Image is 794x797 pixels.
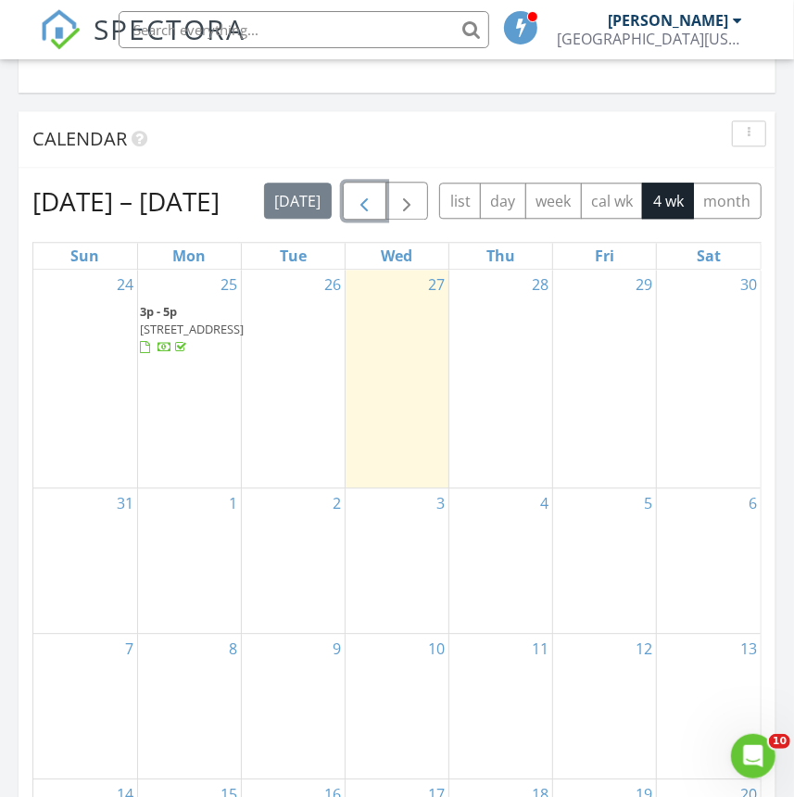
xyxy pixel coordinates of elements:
td: Go to September 2, 2025 [241,487,345,633]
a: Monday [169,243,209,269]
a: Sunday [67,243,103,269]
a: Go to September 5, 2025 [640,488,656,518]
span: [STREET_ADDRESS] [140,321,244,337]
a: Go to August 31, 2025 [113,488,137,518]
iframe: Intercom live chat [731,734,775,778]
span: 10 [769,734,790,749]
button: week [525,183,582,219]
a: 3p - 5p [STREET_ADDRESS] [140,301,239,360]
img: The Best Home Inspection Software - Spectora [40,9,81,50]
td: Go to August 25, 2025 [137,270,241,487]
td: Go to September 10, 2025 [345,633,448,778]
a: Go to September 3, 2025 [433,488,448,518]
td: Go to September 6, 2025 [657,487,761,633]
td: Go to September 3, 2025 [345,487,448,633]
a: 3p - 5p [STREET_ADDRESS] [140,303,244,355]
a: Wednesday [377,243,416,269]
td: Go to September 5, 2025 [553,487,657,633]
a: Go to September 13, 2025 [737,634,761,664]
td: Go to August 24, 2025 [33,270,137,487]
a: Go to August 25, 2025 [217,270,241,299]
button: 4 wk [642,183,694,219]
button: list [439,183,481,219]
td: Go to August 30, 2025 [657,270,761,487]
a: SPECTORA [40,25,246,64]
a: Go to September 9, 2025 [329,634,345,664]
a: Go to August 30, 2025 [737,270,761,299]
td: Go to September 4, 2025 [449,487,553,633]
a: Go to September 11, 2025 [528,634,552,664]
span: Calendar [32,126,127,151]
div: [PERSON_NAME] [608,11,728,30]
a: Tuesday [276,243,310,269]
td: Go to September 8, 2025 [137,633,241,778]
td: Go to September 1, 2025 [137,487,241,633]
button: day [480,183,526,219]
div: South Florida Building Inspections, Inc. [557,30,742,48]
a: Go to September 8, 2025 [225,634,241,664]
a: Go to September 2, 2025 [329,488,345,518]
td: Go to August 29, 2025 [553,270,657,487]
a: Go to August 27, 2025 [424,270,448,299]
span: 3p - 5p [140,303,177,320]
td: Go to September 11, 2025 [449,633,553,778]
button: cal wk [581,183,644,219]
button: Next [385,182,429,220]
span: SPECTORA [94,9,246,48]
td: Go to August 28, 2025 [449,270,553,487]
a: Go to September 4, 2025 [536,488,552,518]
td: Go to August 31, 2025 [33,487,137,633]
a: Go to September 7, 2025 [121,634,137,664]
a: Thursday [483,243,519,269]
td: Go to September 7, 2025 [33,633,137,778]
a: Go to September 10, 2025 [424,634,448,664]
button: [DATE] [264,183,332,219]
td: Go to August 26, 2025 [241,270,345,487]
a: Go to August 24, 2025 [113,270,137,299]
a: Go to August 29, 2025 [632,270,656,299]
h2: [DATE] – [DATE] [32,183,220,220]
td: Go to August 27, 2025 [345,270,448,487]
a: Go to September 12, 2025 [632,634,656,664]
a: Go to August 28, 2025 [528,270,552,299]
button: Previous [343,182,386,220]
input: Search everything... [119,11,489,48]
button: month [693,183,762,219]
a: Go to August 26, 2025 [321,270,345,299]
td: Go to September 12, 2025 [553,633,657,778]
td: Go to September 9, 2025 [241,633,345,778]
td: Go to September 13, 2025 [657,633,761,778]
a: Friday [591,243,618,269]
a: Saturday [693,243,725,269]
a: Go to September 1, 2025 [225,488,241,518]
a: Go to September 6, 2025 [745,488,761,518]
